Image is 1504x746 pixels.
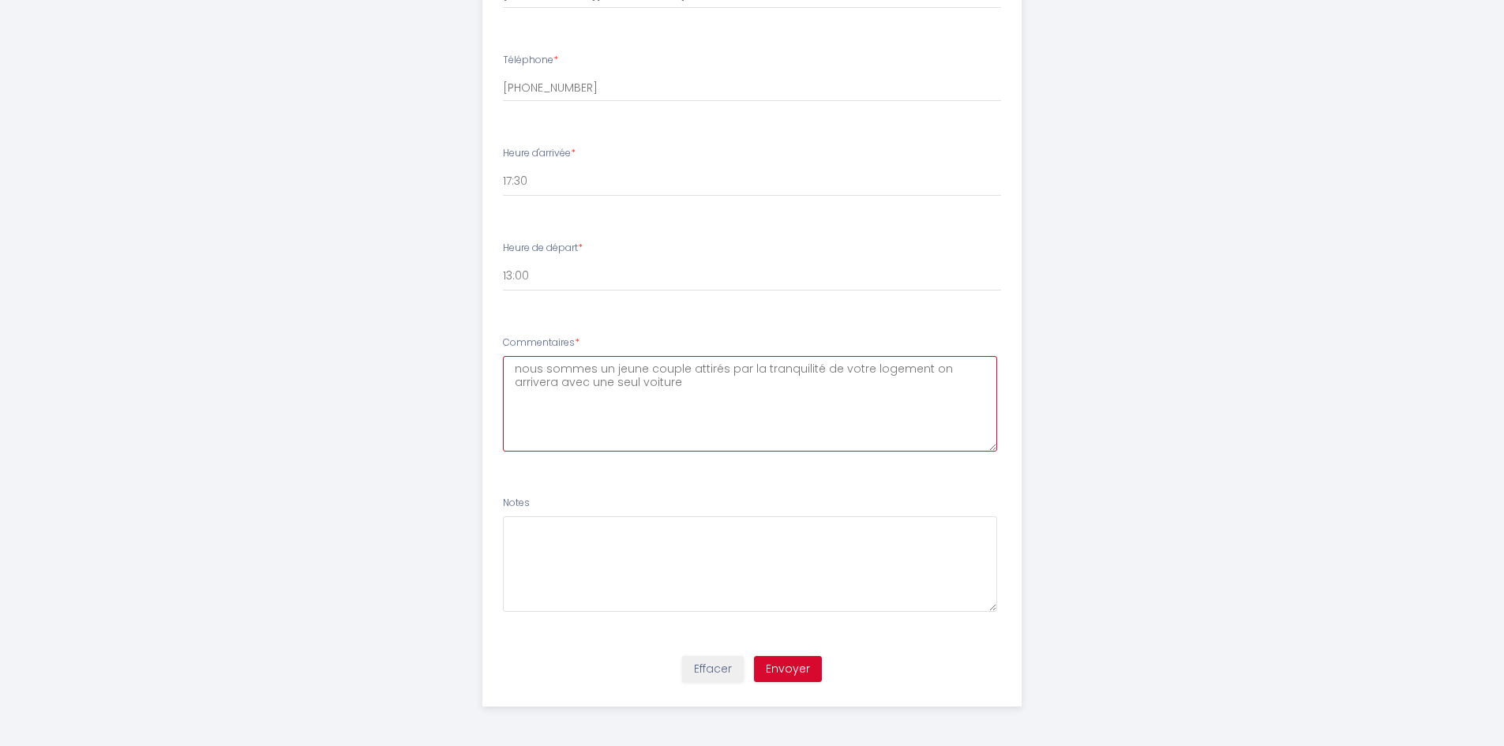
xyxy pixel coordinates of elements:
label: Commentaires [503,336,579,351]
label: Notes [503,496,530,511]
button: Envoyer [754,656,822,683]
button: Effacer [682,656,744,683]
label: Heure de départ [503,241,583,256]
label: Téléphone [503,53,558,68]
label: Heure d'arrivée [503,146,576,161]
